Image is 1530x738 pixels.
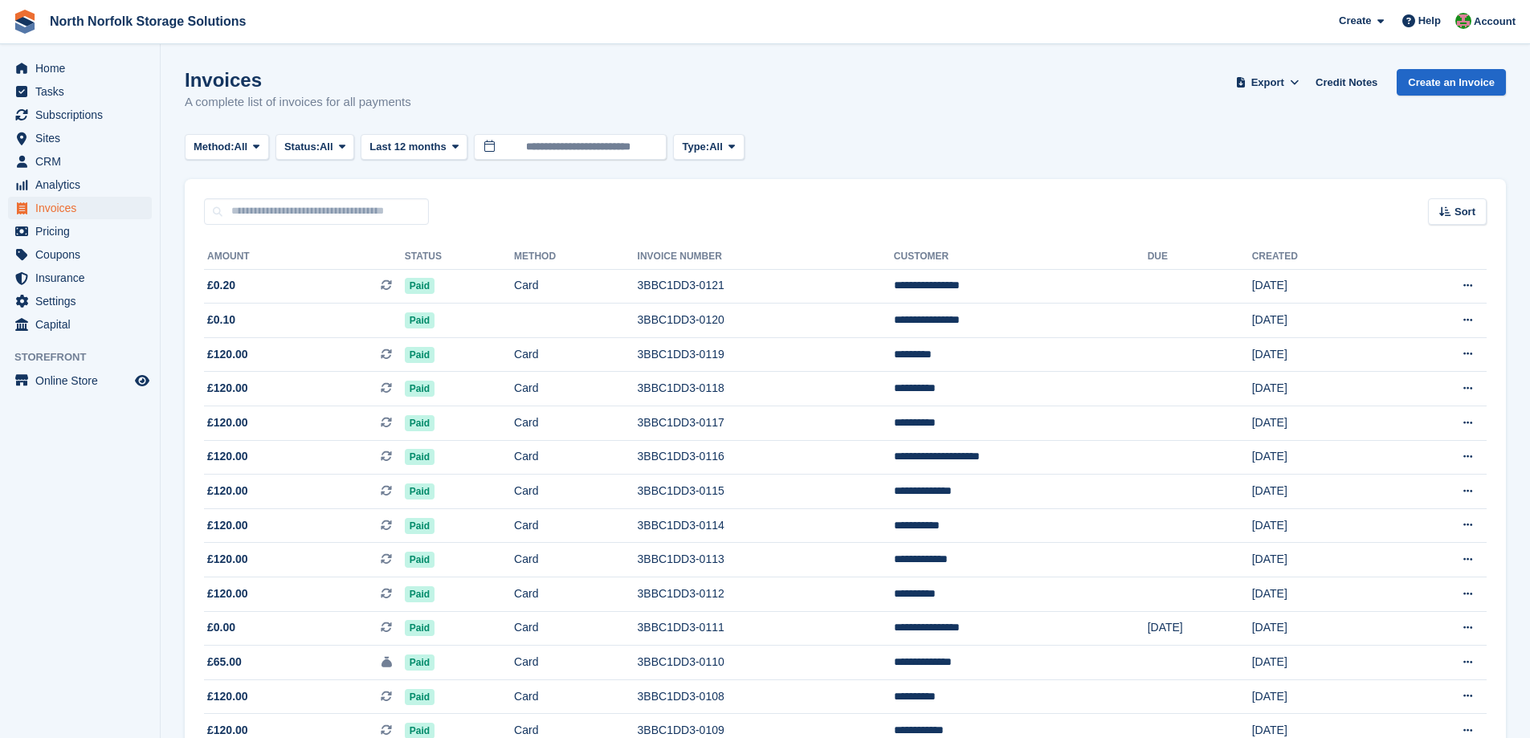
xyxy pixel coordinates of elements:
td: Card [514,475,637,509]
span: Paid [405,278,435,294]
span: Home [35,57,132,80]
td: [DATE] [1252,577,1388,612]
span: £120.00 [207,585,248,602]
span: £0.10 [207,312,235,328]
th: Status [405,244,514,270]
span: Paid [405,449,435,465]
span: Paid [405,689,435,705]
a: Create an Invoice [1397,69,1506,96]
button: Method: All [185,134,269,161]
td: Card [514,611,637,646]
td: 3BBC1DD3-0118 [638,372,894,406]
span: CRM [35,150,132,173]
img: stora-icon-8386f47178a22dfd0bd8f6a31ec36ba5ce8667c1dd55bd0f319d3a0aa187defe.svg [13,10,37,34]
button: Status: All [275,134,354,161]
td: Card [514,679,637,714]
td: 3BBC1DD3-0110 [638,646,894,680]
td: 3BBC1DD3-0119 [638,337,894,372]
a: menu [8,127,152,149]
span: Online Store [35,369,132,392]
td: [DATE] [1252,406,1388,441]
span: £120.00 [207,688,248,705]
span: Analytics [35,173,132,196]
a: menu [8,57,152,80]
td: [DATE] [1252,611,1388,646]
a: menu [8,197,152,219]
td: 3BBC1DD3-0120 [638,304,894,338]
td: Card [514,269,637,304]
a: menu [8,80,152,103]
td: 3BBC1DD3-0108 [638,679,894,714]
span: £65.00 [207,654,242,671]
span: Method: [194,139,235,155]
a: menu [8,267,152,289]
td: 3BBC1DD3-0115 [638,475,894,509]
p: A complete list of invoices for all payments [185,93,411,112]
span: Paid [405,552,435,568]
span: £120.00 [207,414,248,431]
span: Paid [405,654,435,671]
button: Export [1232,69,1303,96]
td: [DATE] [1252,475,1388,509]
span: All [235,139,248,155]
span: Export [1251,75,1284,91]
span: All [320,139,333,155]
span: All [709,139,723,155]
a: menu [8,104,152,126]
span: Invoices [35,197,132,219]
th: Due [1148,244,1252,270]
span: Sites [35,127,132,149]
th: Invoice Number [638,244,894,270]
span: Storefront [14,349,160,365]
span: Coupons [35,243,132,266]
span: Status: [284,139,320,155]
span: Paid [405,347,435,363]
td: [DATE] [1148,611,1252,646]
span: Last 12 months [369,139,446,155]
td: Card [514,440,637,475]
td: 3BBC1DD3-0111 [638,611,894,646]
span: £120.00 [207,380,248,397]
span: £120.00 [207,448,248,465]
span: £120.00 [207,346,248,363]
span: Type: [682,139,709,155]
span: Subscriptions [35,104,132,126]
span: Paid [405,620,435,636]
span: Tasks [35,80,132,103]
button: Last 12 months [361,134,467,161]
a: menu [8,220,152,243]
td: 3BBC1DD3-0116 [638,440,894,475]
td: 3BBC1DD3-0121 [638,269,894,304]
span: Paid [405,312,435,328]
td: 3BBC1DD3-0114 [638,508,894,543]
td: Card [514,646,637,680]
span: Paid [405,483,435,499]
span: Create [1339,13,1371,29]
td: [DATE] [1252,646,1388,680]
span: Paid [405,518,435,534]
a: menu [8,173,152,196]
span: Paid [405,381,435,397]
span: £120.00 [207,517,248,534]
a: menu [8,369,152,392]
a: North Norfolk Storage Solutions [43,8,252,35]
a: menu [8,290,152,312]
span: £0.00 [207,619,235,636]
td: Card [514,577,637,612]
th: Customer [894,244,1148,270]
a: Credit Notes [1309,69,1384,96]
span: £120.00 [207,551,248,568]
button: Type: All [673,134,744,161]
th: Method [514,244,637,270]
span: Pricing [35,220,132,243]
h1: Invoices [185,69,411,91]
span: Settings [35,290,132,312]
td: [DATE] [1252,508,1388,543]
td: [DATE] [1252,269,1388,304]
td: Card [514,337,637,372]
td: [DATE] [1252,372,1388,406]
a: menu [8,243,152,266]
a: menu [8,150,152,173]
td: Card [514,543,637,577]
span: £0.20 [207,277,235,294]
